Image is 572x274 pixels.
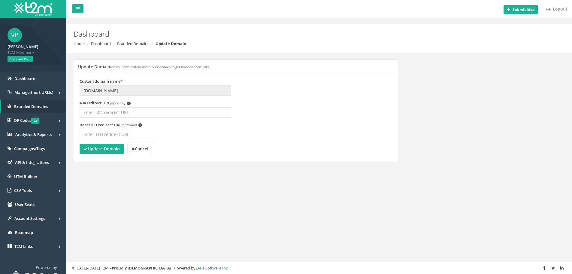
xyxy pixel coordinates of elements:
[8,50,59,55] span: T2M Member
[15,202,35,207] span: User Seats
[80,100,131,106] label: 404 redirect URL
[138,123,142,127] span: i
[80,79,123,84] label: Custom domain name
[8,42,59,55] a: [PERSON_NAME] T2M Member
[112,265,171,271] strong: Proudly [DEMOGRAPHIC_DATA]
[36,265,57,270] span: Powered by
[14,76,35,81] span: Dashboard
[80,129,231,139] input: Enter TLD redirect URL
[31,118,39,124] span: v2
[80,144,124,154] button: Update Domain
[80,122,142,128] label: Base/TLD redirect URL
[74,30,481,38] h2: Dashboard
[156,41,186,46] strong: Update Domain
[14,146,45,151] span: Campaigns/Tags
[15,230,33,235] span: Roadmap
[14,216,45,221] span: Account Settings
[504,5,538,14] button: Submit idea
[15,132,52,137] span: Analytics & Reports
[8,56,33,62] span: Standard Plan
[513,7,534,12] b: Submit idea
[74,41,85,46] a: Home
[14,90,53,95] span: Manage Short URL(s)
[8,44,38,49] strong: [PERSON_NAME]
[128,144,152,154] a: Cancel
[14,188,32,193] span: CSV Tools
[110,65,210,69] small: use your own custom domain/subdomain to get branded short links.
[121,123,136,127] em: (optional)
[14,174,38,179] span: UTM Builder
[14,104,48,109] span: Branded Domains
[72,265,566,271] div: ©[DATE]-[DATE] T2M – | Powered by
[14,2,52,16] img: T2M
[132,146,148,152] strong: Cancel
[91,41,111,46] a: Dashboard
[15,160,49,165] span: API & Integrations
[80,85,231,96] input: Enter domain name
[117,41,149,46] a: Branded Domains
[127,102,131,105] span: i
[83,146,120,152] strong: Update Domain
[110,101,125,105] em: (optional)
[80,107,231,118] input: Enter 404 redirect URL
[8,28,22,42] span: VP
[78,64,210,69] h5: Update Domain
[14,244,33,249] span: T2M Links
[195,265,228,271] a: Zesle Software Inc.
[14,118,39,123] span: QR Codes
